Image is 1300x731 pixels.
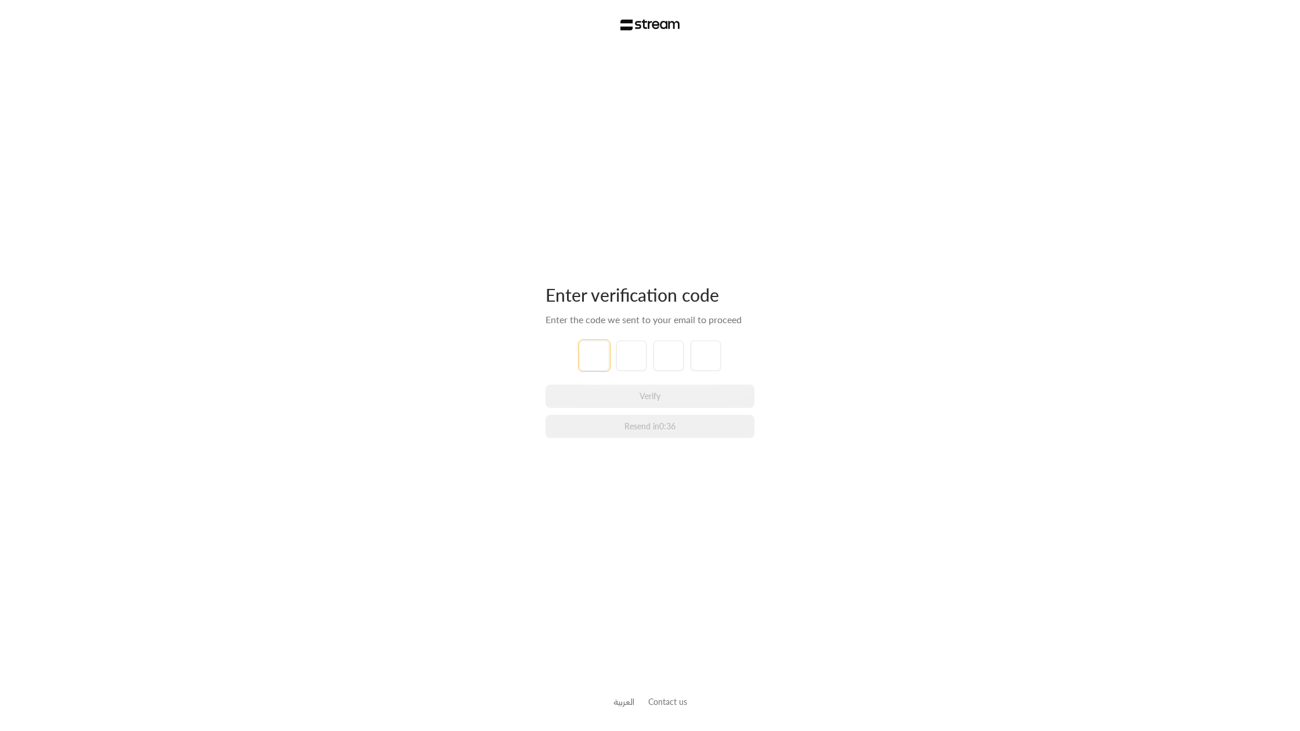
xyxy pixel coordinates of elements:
a: العربية [613,691,634,712]
button: Contact us [648,696,687,708]
a: Contact us [648,697,687,707]
div: Enter verification code [546,284,754,306]
div: Enter the code we sent to your email to proceed [546,313,754,327]
img: Stream Logo [620,19,680,31]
